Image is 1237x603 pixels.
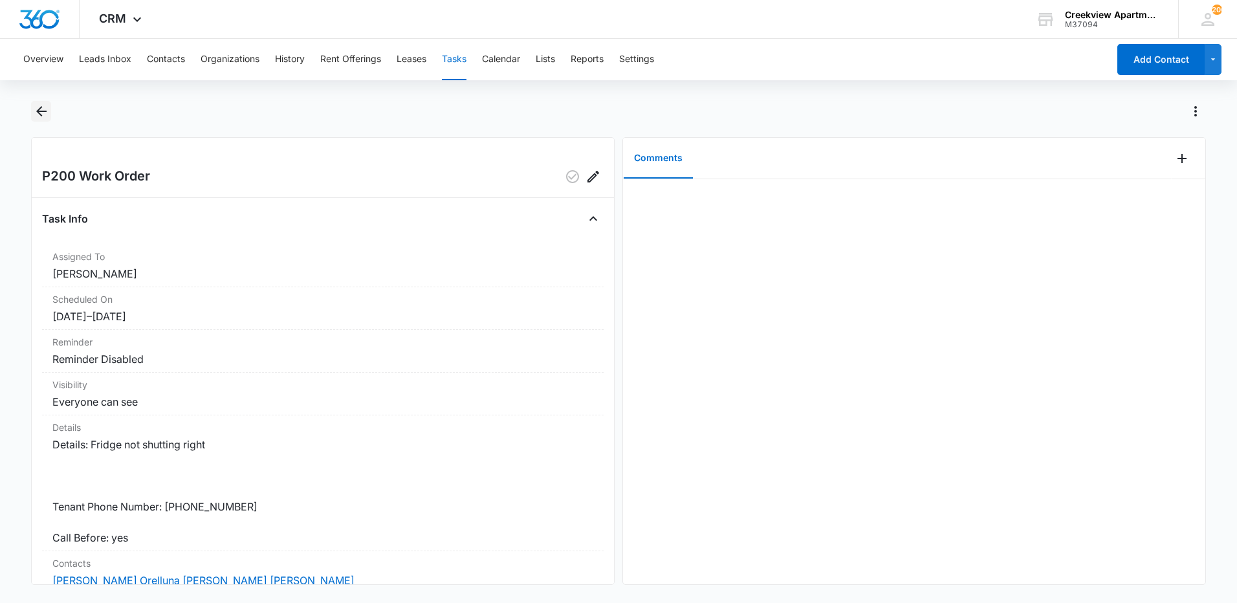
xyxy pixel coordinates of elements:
button: Rent Offerings [320,39,381,80]
div: ReminderReminder Disabled [42,330,604,373]
dt: Visibility [52,378,593,391]
button: Actions [1185,101,1206,122]
button: Edit [583,166,604,187]
h2: P200 Work Order [42,166,150,187]
dt: Details [52,421,593,434]
button: Contacts [147,39,185,80]
div: DetailsDetails: Fridge not shutting right Tenant Phone Number: [PHONE_NUMBER] Call Before: yes [42,415,604,551]
button: Leases [397,39,426,80]
dt: Contacts [52,556,593,570]
button: Add Contact [1117,44,1205,75]
div: account name [1065,10,1159,20]
div: Assigned To[PERSON_NAME] [42,245,604,287]
dd: Everyone can see [52,394,593,410]
button: Leads Inbox [79,39,131,80]
h4: Task Info [42,211,88,226]
button: Settings [619,39,654,80]
button: Back [31,101,51,122]
button: History [275,39,305,80]
dd: Details: Fridge not shutting right Tenant Phone Number: [PHONE_NUMBER] Call Before: yes [52,437,593,545]
dt: Reminder [52,335,593,349]
button: Reports [571,39,604,80]
div: Scheduled On[DATE]–[DATE] [42,287,604,330]
div: VisibilityEveryone can see [42,373,604,415]
button: Comments [624,138,693,179]
a: [PERSON_NAME] Orelluna [PERSON_NAME] [PERSON_NAME] [52,574,355,587]
dt: Scheduled On [52,292,593,306]
div: notifications count [1212,5,1222,15]
button: Calendar [482,39,520,80]
dd: [PERSON_NAME] [52,266,593,281]
div: account id [1065,20,1159,29]
button: Tasks [442,39,466,80]
span: CRM [99,12,126,25]
button: Overview [23,39,63,80]
span: 206 [1212,5,1222,15]
button: Organizations [201,39,259,80]
button: Close [583,208,604,229]
dd: [DATE] – [DATE] [52,309,593,324]
div: Contacts[PERSON_NAME] Orelluna [PERSON_NAME] [PERSON_NAME] [42,551,604,594]
dt: Assigned To [52,250,593,263]
button: Add Comment [1172,148,1192,169]
button: Lists [536,39,555,80]
dd: Reminder Disabled [52,351,593,367]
